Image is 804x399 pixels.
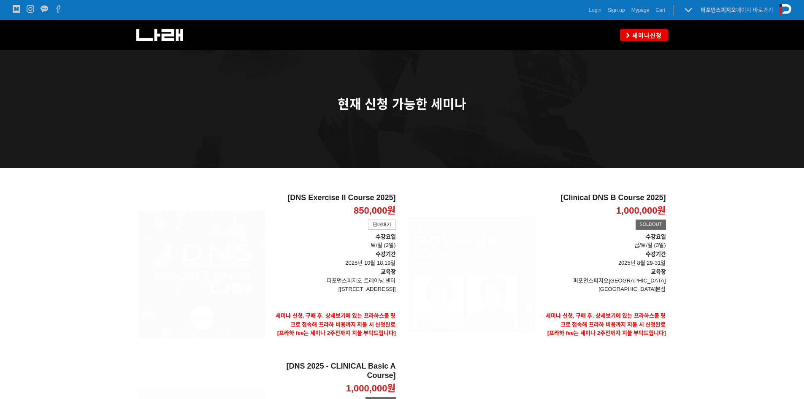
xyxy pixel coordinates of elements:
a: Sign up [608,6,625,14]
p: 퍼포먼스피지오[GEOGRAPHIC_DATA] [GEOGRAPHIC_DATA]본점 [541,277,666,294]
span: [프라하 fee는 세미나 2주전까지 지불 부탁드립니다] [277,330,396,336]
span: [프라하 fee는 세미나 2주전까지 지불 부탁드립니다] [547,330,666,336]
a: Mypage [631,6,650,14]
p: 퍼포먼스피지오 트레이닝 센터 [271,277,396,285]
strong: 세미나 신청, 구매 후, 상세보기에 있는 프라하스쿨 링크로 접속해 프라하 비용까지 지불 시 신청완료 [546,312,666,328]
a: 세미나신청 [620,29,668,41]
h2: [DNS 2025 - CLINICAL Basic A Course] [271,362,396,380]
div: 판매대기 [368,220,396,230]
p: 1,000,000원 [346,383,396,395]
a: [DNS Exercise II Course 2025] 850,000원 판매대기 수강요일토/일 (2일)수강기간 2025년 10월 18,19일교육장퍼포먼스피지오 트레이닝 센터[[... [271,193,396,355]
p: 1,000,000원 [616,205,666,217]
p: 2025년 10월 18,19일 [271,250,396,268]
strong: 수강요일 [376,233,396,240]
p: 금/토/일 (3일) [541,241,666,250]
strong: 수강기간 [646,251,666,257]
h2: [DNS Exercise II Course 2025] [271,193,396,203]
strong: 세미나 신청, 구매 후, 상세보기에 있는 프라하스쿨 링크로 접속해 프라하 비용까지 지불 시 신청완료 [276,312,396,328]
h2: [Clinical DNS B Course 2025] [541,193,666,203]
strong: 교육장 [651,269,666,275]
div: SOLDOUT [636,220,666,230]
a: Cart [655,6,665,14]
strong: 수강기간 [376,251,396,257]
a: [Clinical DNS B Course 2025] 1,000,000원 SOLDOUT 수강요일금/토/일 (3일)수강기간 2025년 8월 29-31일교육장퍼포먼스피지오[GEOG... [541,193,666,355]
a: Login [589,6,601,14]
strong: 수강요일 [646,233,666,240]
p: 850,000원 [354,205,396,217]
span: 세미나신청 [630,31,662,40]
p: 2025년 8월 29-31일 [541,250,666,268]
strong: 교육장 [381,269,396,275]
p: 토/일 (2일) [271,233,396,250]
a: 퍼포먼스피지오페이지 바로가기 [701,7,773,13]
strong: 퍼포먼스피지오 [701,7,736,13]
p: [[STREET_ADDRESS]] [271,285,396,294]
span: 현재 신청 가능한 세미나 [338,97,466,111]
